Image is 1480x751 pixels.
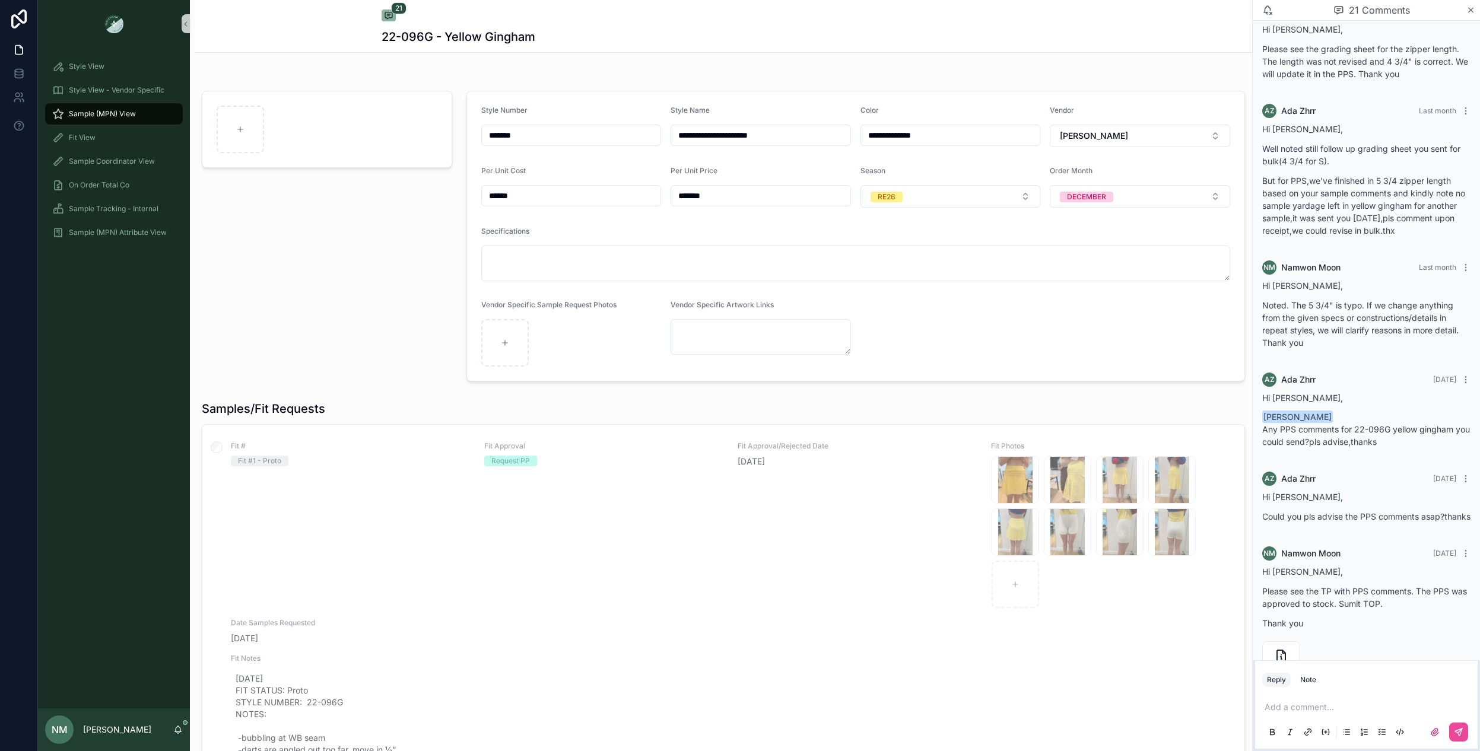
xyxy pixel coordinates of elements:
[1050,185,1230,208] button: Select Button
[1265,474,1275,483] span: AZ
[38,47,190,259] div: scrollable content
[1262,423,1471,448] p: Any PPS comments for 22-096G yellow gingham you could send?pls advise,thanks
[1300,675,1316,685] div: Note
[1050,106,1074,114] span: Vendor
[69,133,96,142] span: Fit View
[860,185,1041,208] button: Select Button
[45,56,183,77] a: Style View
[69,62,104,71] span: Style View
[671,166,717,175] span: Per Unit Price
[738,456,977,467] span: [DATE]
[1262,585,1471,610] p: Please see the TP with PPS comments. The PPS was approved to stock. Sumit TOP.
[1265,106,1275,116] span: AZ
[69,85,164,95] span: Style View - Vendor Specific
[382,9,396,24] button: 21
[1295,673,1321,687] button: Note
[238,456,281,466] div: Fit #1 - Proto
[1262,123,1471,135] p: Hi [PERSON_NAME],
[1419,263,1456,272] span: Last month
[69,228,167,237] span: Sample (MPN) Attribute View
[1262,510,1471,523] p: Could you pls advise the PPS comments asap?thanks
[1281,105,1316,117] span: Ada Zhrr
[45,151,183,172] a: Sample Coordinator View
[671,106,710,114] span: Style Name
[1281,548,1341,559] span: Namwon Moon
[1050,166,1092,175] span: Order Month
[45,127,183,148] a: Fit View
[1262,617,1471,629] p: Thank you
[1050,125,1230,147] button: Select Button
[69,180,129,190] span: On Order Total Co
[1433,549,1456,558] span: [DATE]
[231,618,470,628] span: Date Samples Requested
[1263,549,1275,558] span: NM
[1281,473,1316,485] span: Ada Zhrr
[1433,375,1456,384] span: [DATE]
[69,109,136,119] span: Sample (MPN) View
[231,632,470,644] span: [DATE]
[69,204,158,214] span: Sample Tracking - Internal
[45,222,183,243] a: Sample (MPN) Attribute View
[1262,279,1471,292] p: Hi [PERSON_NAME],
[1433,474,1456,483] span: [DATE]
[481,300,617,309] span: Vendor Specific Sample Request Photos
[231,654,1230,663] span: Fit Notes
[484,441,723,451] span: Fit Approval
[481,106,528,114] span: Style Number
[1262,565,1471,578] p: Hi [PERSON_NAME],
[671,300,774,309] span: Vendor Specific Artwork Links
[45,198,183,219] a: Sample Tracking - Internal
[481,166,526,175] span: Per Unit Cost
[83,724,151,736] p: [PERSON_NAME]
[382,28,535,45] h1: 22-096G - Yellow Gingham
[1262,23,1471,36] p: Hi [PERSON_NAME],
[1067,192,1106,202] div: DECEMBER
[860,166,885,175] span: Season
[1060,130,1128,142] span: [PERSON_NAME]
[860,106,879,114] span: Color
[52,723,68,737] span: NM
[45,79,183,101] a: Style View - Vendor Specific
[231,441,470,451] span: Fit #
[202,400,325,417] h1: Samples/Fit Requests
[1262,410,1333,423] span: [PERSON_NAME]
[1281,374,1316,386] span: Ada Zhrr
[1262,142,1471,167] p: Well noted still follow up grading sheet you sent for bulk(4 3/4 for S).
[1262,299,1471,349] p: Noted. The 5 3/4" is typo. If we change anything from the given specs or constructions/details in...
[878,192,895,202] div: RE26
[45,174,183,196] a: On Order Total Co
[391,2,406,14] span: 21
[1281,262,1341,273] span: Namwon Moon
[481,227,529,236] span: Specifications
[491,456,530,466] div: Request PP
[1265,375,1275,384] span: AZ
[738,441,977,451] span: Fit Approval/Rejected Date
[1349,3,1410,17] span: 21 Comments
[1262,392,1471,404] p: Hi [PERSON_NAME],
[1262,174,1471,237] p: But for PPS,we've finished in 5 3/4 zipper length based on your sample comments and kindly note n...
[991,441,1230,451] span: Fit Photos
[1262,491,1471,503] p: Hi [PERSON_NAME],
[69,157,155,166] span: Sample Coordinator View
[104,14,123,33] img: App logo
[45,103,183,125] a: Sample (MPN) View
[1419,106,1456,115] span: Last month
[1262,673,1291,687] button: Reply
[1262,43,1471,80] p: Please see the grading sheet for the zipper length. The length was not revised and 4 3/4" is corr...
[1263,263,1275,272] span: NM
